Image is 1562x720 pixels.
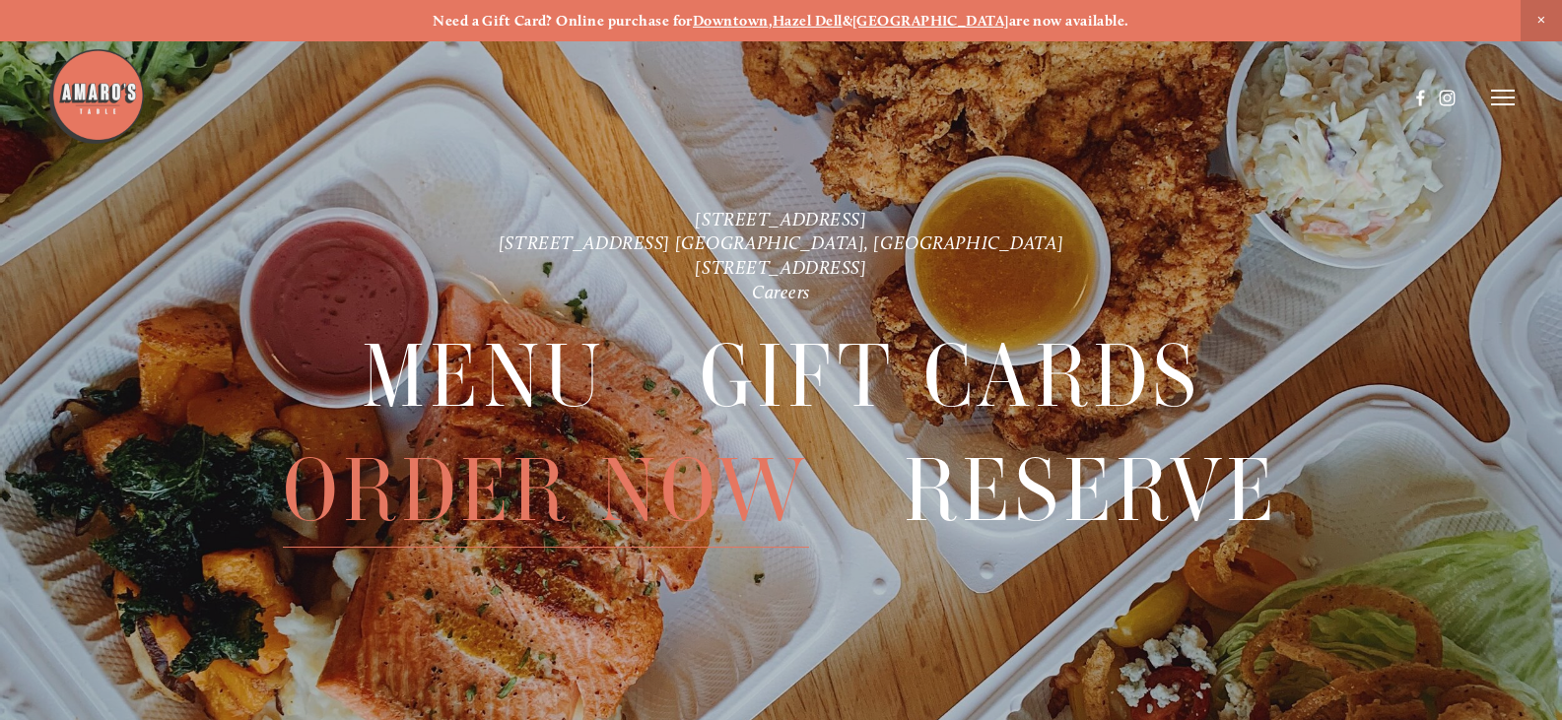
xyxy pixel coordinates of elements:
[852,12,1009,30] a: [GEOGRAPHIC_DATA]
[695,208,866,230] a: [STREET_ADDRESS]
[752,281,810,303] a: Careers
[433,12,693,30] strong: Need a Gift Card? Online purchase for
[700,320,1201,433] span: Gift Cards
[362,320,606,433] span: Menu
[283,434,809,548] span: Order Now
[695,256,866,279] a: [STREET_ADDRESS]
[47,47,146,146] img: Amaro's Table
[773,12,843,30] a: Hazel Dell
[362,320,606,432] a: Menu
[1009,12,1129,30] strong: are now available.
[904,434,1279,547] a: Reserve
[499,231,1063,254] a: [STREET_ADDRESS] [GEOGRAPHIC_DATA], [GEOGRAPHIC_DATA]
[283,434,809,547] a: Order Now
[700,320,1201,432] a: Gift Cards
[693,12,769,30] a: Downtown
[904,434,1279,548] span: Reserve
[843,12,852,30] strong: &
[769,12,773,30] strong: ,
